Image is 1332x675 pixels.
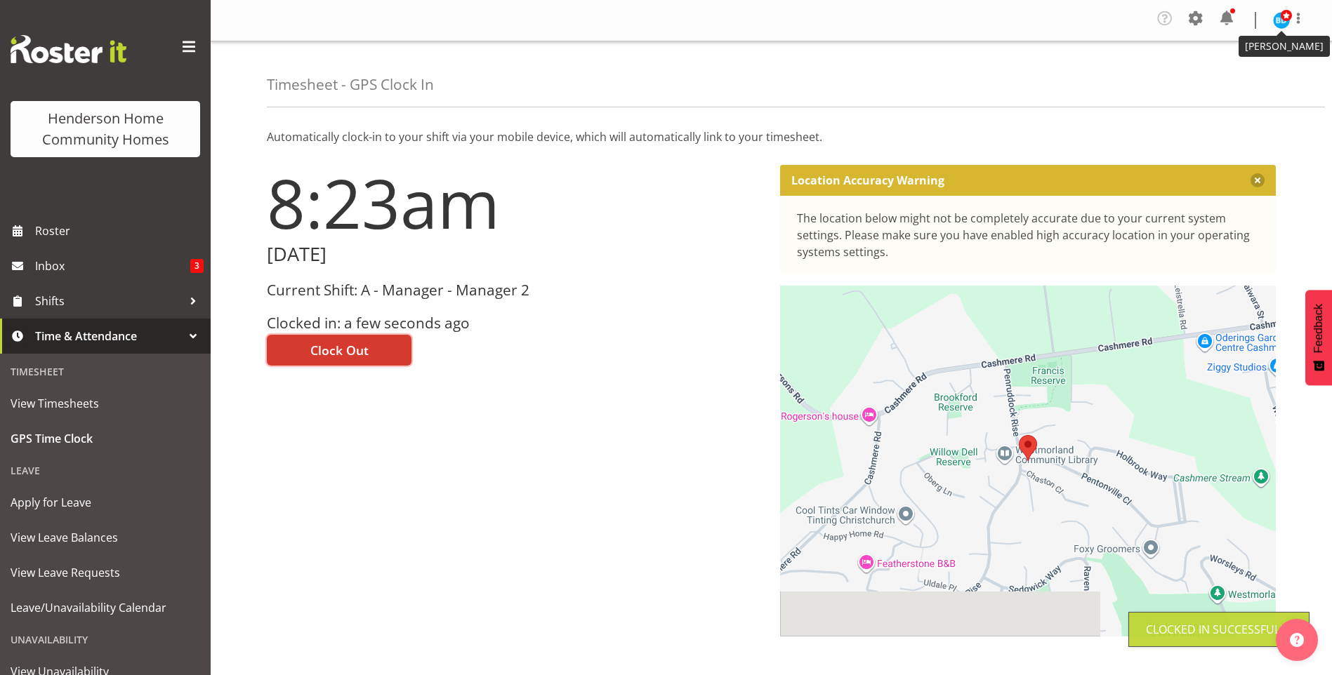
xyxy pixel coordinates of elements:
[310,341,369,359] span: Clock Out
[4,520,207,555] a: View Leave Balances
[11,393,200,414] span: View Timesheets
[4,421,207,456] a: GPS Time Clock
[35,290,183,312] span: Shifts
[797,210,1260,260] div: The location below might not be completely accurate due to your current system settings. Please m...
[4,386,207,421] a: View Timesheets
[25,108,186,150] div: Henderson Home Community Homes
[267,76,434,93] h4: Timesheet - GPS Clock In
[4,456,207,485] div: Leave
[4,555,207,590] a: View Leave Requests
[1273,12,1290,29] img: barbara-dunlop8515.jpg
[35,220,204,241] span: Roster
[267,243,763,265] h2: [DATE]
[1290,633,1304,647] img: help-xxl-2.png
[267,165,763,241] h1: 8:23am
[1305,290,1332,385] button: Feedback - Show survey
[4,625,207,654] div: Unavailability
[267,315,763,331] h3: Clocked in: a few seconds ago
[4,590,207,625] a: Leave/Unavailability Calendar
[190,259,204,273] span: 3
[11,527,200,548] span: View Leave Balances
[11,492,200,513] span: Apply for Leave
[11,597,200,618] span: Leave/Unavailability Calendar
[11,35,126,63] img: Rosterit website logo
[1251,173,1265,187] button: Close message
[35,255,190,276] span: Inbox
[1146,621,1292,638] div: Clocked in Successfully
[4,485,207,520] a: Apply for Leave
[4,357,207,386] div: Timesheet
[11,562,200,583] span: View Leave Requests
[267,282,763,298] h3: Current Shift: A - Manager - Manager 2
[791,173,944,187] p: Location Accuracy Warning
[267,128,1276,145] p: Automatically clock-in to your shift via your mobile device, which will automatically link to you...
[11,428,200,449] span: GPS Time Clock
[1312,304,1325,353] span: Feedback
[267,335,411,366] button: Clock Out
[35,326,183,347] span: Time & Attendance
